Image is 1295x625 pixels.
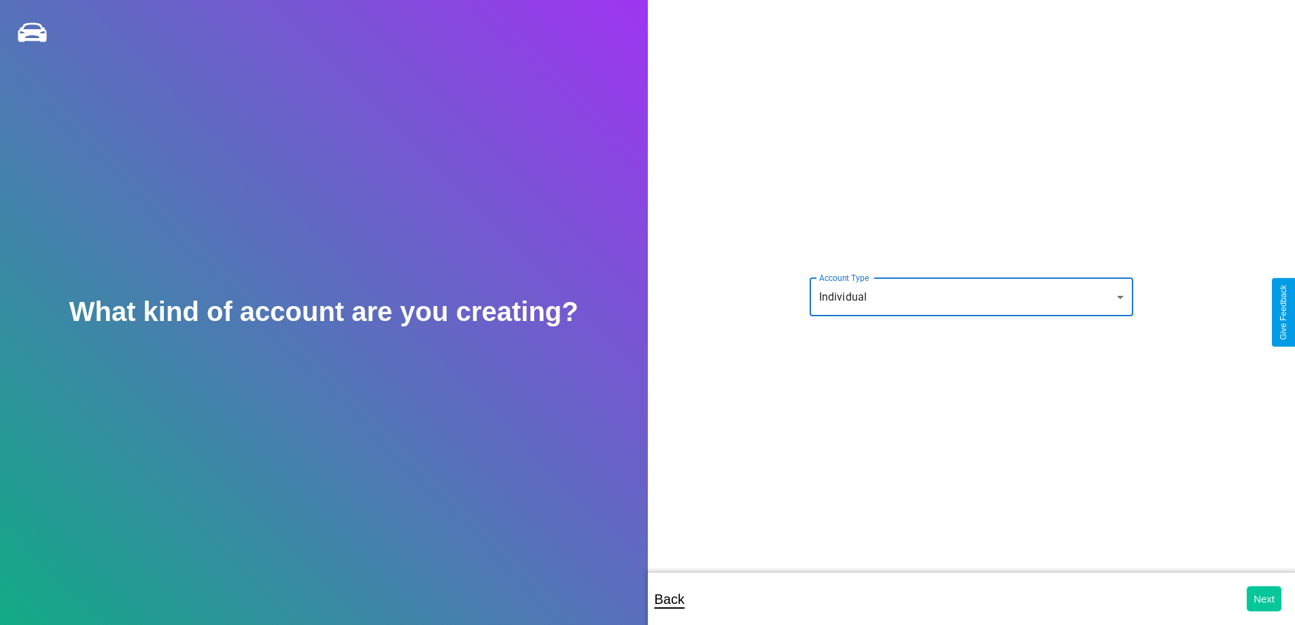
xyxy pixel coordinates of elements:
[810,278,1133,316] div: Individual
[655,587,685,611] p: Back
[1279,285,1288,340] div: Give Feedback
[819,272,869,284] label: Account Type
[69,297,579,327] h2: What kind of account are you creating?
[1247,586,1281,611] button: Next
